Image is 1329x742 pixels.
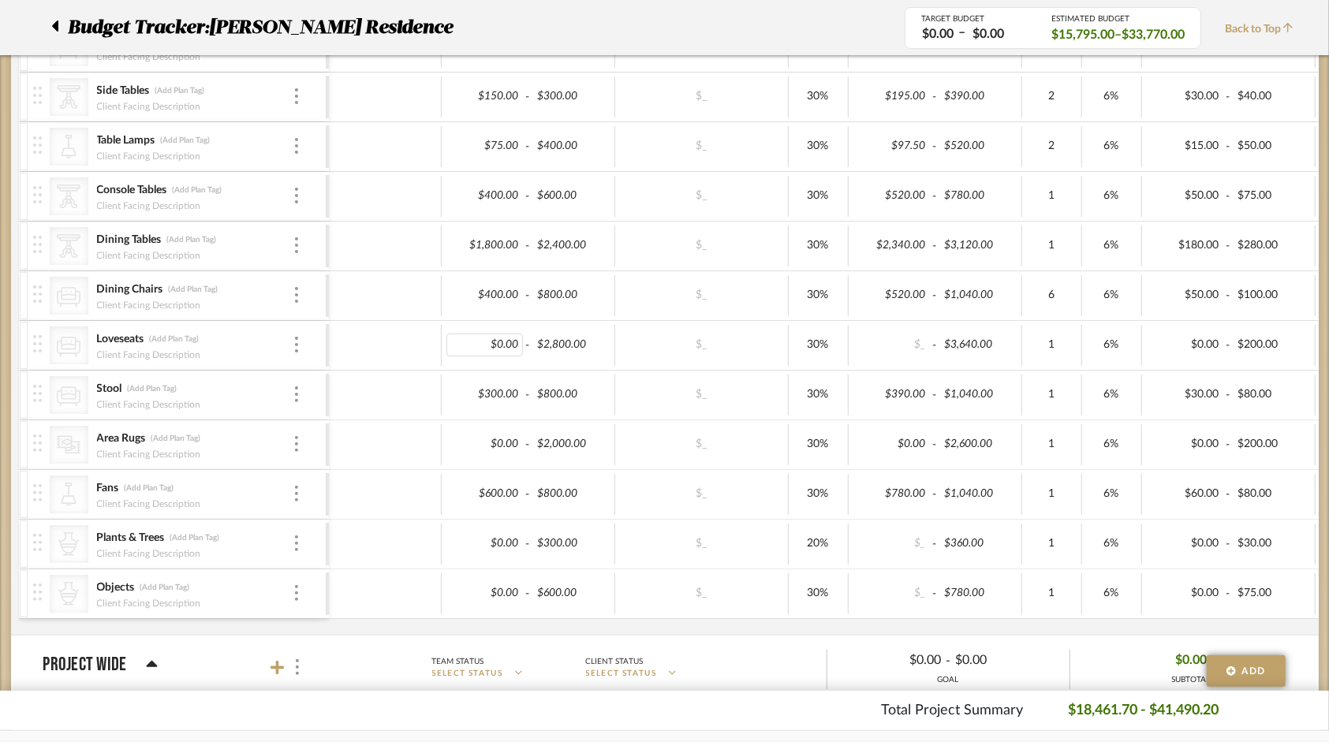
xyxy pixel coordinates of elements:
[33,335,42,352] img: vertical-grip.svg
[658,582,745,605] div: $_
[853,483,931,505] div: $780.00
[946,651,950,670] span: -
[33,236,42,253] img: vertical-grip.svg
[1087,85,1137,108] div: 6%
[1087,284,1137,307] div: 6%
[96,84,151,99] div: Side Tables
[658,284,745,307] div: $_
[1027,135,1077,158] div: 2
[446,85,524,108] div: $150.00
[523,288,532,304] span: -
[1027,483,1077,505] div: 1
[930,188,939,204] span: -
[523,536,532,552] span: -
[1068,700,1219,721] p: $18,461.70 - $41,490.20
[793,582,843,605] div: 30%
[1122,26,1185,43] span: $33,770.00
[917,25,958,43] div: $0.00
[96,496,202,512] div: Client Facing Description
[446,582,524,605] div: $0.00
[96,248,202,263] div: Client Facing Description
[295,486,298,502] img: 3dots-v.svg
[532,334,610,356] div: $2,800.00
[658,135,745,158] div: $_
[1223,586,1233,602] span: -
[33,285,42,303] img: vertical-grip.svg
[1172,674,1211,686] div: SUBTOTAL
[793,185,843,207] div: 30%
[1147,582,1224,605] div: $0.00
[295,138,298,154] img: 3dots-v.svg
[853,284,931,307] div: $520.00
[532,483,610,505] div: $800.00
[1147,383,1224,406] div: $30.00
[939,185,1017,207] div: $780.00
[1233,582,1310,605] div: $75.00
[96,347,202,363] div: Client Facing Description
[1233,85,1310,108] div: $40.00
[1233,334,1310,356] div: $200.00
[853,85,931,108] div: $195.00
[930,288,939,304] span: -
[827,674,1070,686] div: GOAL
[532,85,610,108] div: $300.00
[939,284,1017,307] div: $1,040.00
[523,89,532,105] span: -
[958,24,965,43] span: –
[853,334,931,356] div: $_
[1233,185,1310,207] div: $75.00
[939,234,1017,257] div: $3,120.00
[658,334,745,356] div: $_
[939,383,1017,406] div: $1,040.00
[1087,483,1137,505] div: 6%
[793,334,843,356] div: 30%
[523,337,532,353] span: -
[939,135,1017,158] div: $520.00
[1147,483,1224,505] div: $60.00
[33,534,42,551] img: vertical-grip.svg
[127,383,178,394] div: (Add Plan Tag)
[793,433,843,456] div: 30%
[532,234,610,257] div: $2,400.00
[33,584,42,601] img: vertical-grip.svg
[1147,433,1224,456] div: $0.00
[170,532,221,543] div: (Add Plan Tag)
[532,383,610,406] div: $800.00
[1027,532,1077,555] div: 1
[1233,483,1310,505] div: $80.00
[295,386,298,402] img: 3dots-v.svg
[1027,234,1077,257] div: 1
[658,483,745,505] div: $_
[446,532,524,555] div: $0.00
[296,659,299,675] img: 3dots-v.svg
[532,284,610,307] div: $800.00
[1027,433,1077,456] div: 1
[939,433,1017,456] div: $2,600.00
[1223,337,1233,353] span: -
[1087,135,1137,158] div: 6%
[658,383,745,406] div: $_
[446,185,524,207] div: $400.00
[939,334,1017,356] div: $3,640.00
[1027,582,1077,605] div: 1
[793,85,843,108] div: 30%
[658,532,745,555] div: $_
[1087,334,1137,356] div: 6%
[96,382,123,397] div: Stool
[1147,532,1224,555] div: $0.00
[96,531,166,546] div: Plants & Trees
[1223,437,1233,453] span: -
[446,334,524,356] div: $0.00
[1225,21,1301,38] span: Back to Top
[166,234,218,245] div: (Add Plan Tag)
[523,487,532,502] span: -
[1223,188,1233,204] span: -
[1087,383,1137,406] div: 6%
[1233,234,1310,257] div: $280.00
[853,582,931,605] div: $_
[930,139,939,155] span: -
[140,582,191,593] div: (Add Plan Tag)
[523,139,532,155] span: -
[523,238,532,254] span: -
[939,85,1017,108] div: $390.00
